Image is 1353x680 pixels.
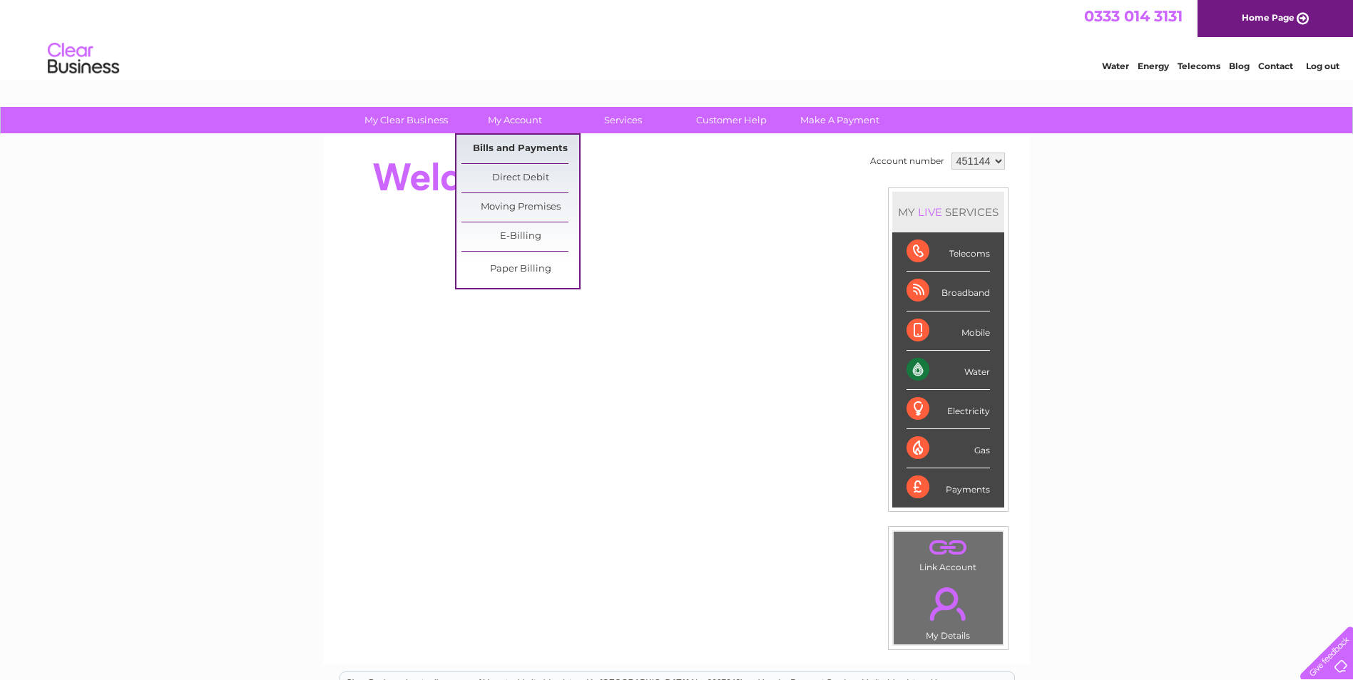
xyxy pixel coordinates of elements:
[1178,61,1220,71] a: Telecoms
[907,351,990,390] div: Water
[1084,7,1183,25] a: 0333 014 3131
[781,107,899,133] a: Make A Payment
[907,429,990,468] div: Gas
[907,272,990,311] div: Broadband
[867,149,948,173] td: Account number
[897,535,999,560] a: .
[1229,61,1250,71] a: Blog
[892,192,1004,232] div: MY SERVICES
[907,390,990,429] div: Electricity
[456,107,573,133] a: My Account
[461,255,579,284] a: Paper Billing
[340,8,1014,69] div: Clear Business is a trading name of Verastar Limited (registered in [GEOGRAPHIC_DATA] No. 3667643...
[907,468,990,507] div: Payments
[893,531,1004,576] td: Link Account
[1102,61,1129,71] a: Water
[907,311,990,351] div: Mobile
[461,164,579,192] a: Direct Debit
[461,222,579,251] a: E-Billing
[1258,61,1293,71] a: Contact
[907,232,990,272] div: Telecoms
[893,575,1004,645] td: My Details
[897,579,999,629] a: .
[461,193,579,222] a: Moving Premises
[47,37,120,81] img: logo.png
[564,107,682,133] a: Services
[347,107,465,133] a: My Clear Business
[673,107,790,133] a: Customer Help
[915,205,945,219] div: LIVE
[1306,61,1339,71] a: Log out
[1138,61,1169,71] a: Energy
[461,135,579,163] a: Bills and Payments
